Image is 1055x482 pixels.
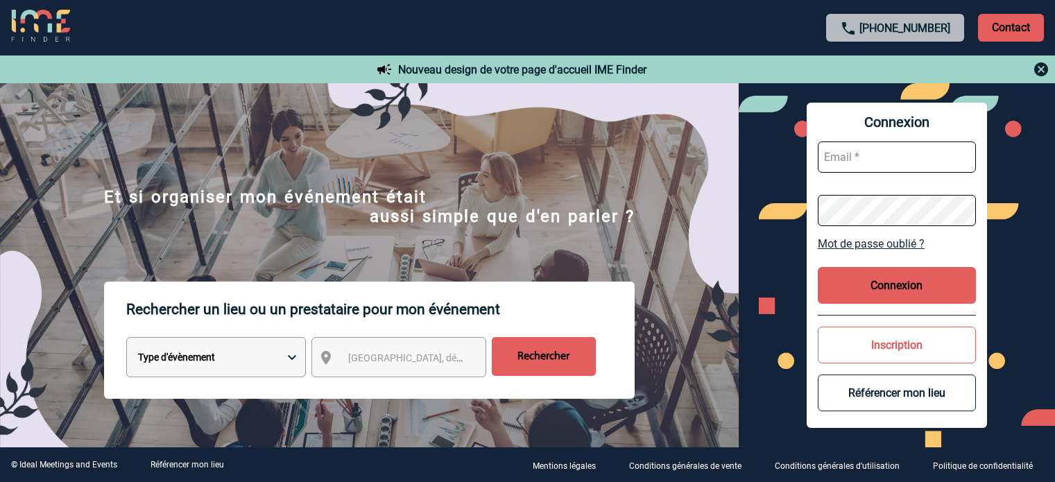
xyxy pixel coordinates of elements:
[126,282,635,337] p: Rechercher un lieu ou un prestataire pour mon événement
[933,461,1033,471] p: Politique de confidentialité
[348,352,541,363] span: [GEOGRAPHIC_DATA], département, région...
[775,461,900,471] p: Conditions générales d'utilisation
[629,461,741,471] p: Conditions générales de vente
[818,327,976,363] button: Inscription
[818,267,976,304] button: Connexion
[818,375,976,411] button: Référencer mon lieu
[859,21,950,35] a: [PHONE_NUMBER]
[818,237,976,250] a: Mot de passe oublié ?
[522,458,618,472] a: Mentions légales
[818,114,976,130] span: Connexion
[840,20,857,37] img: call-24-px.png
[764,458,922,472] a: Conditions générales d'utilisation
[151,460,224,470] a: Référencer mon lieu
[922,458,1055,472] a: Politique de confidentialité
[818,141,976,173] input: Email *
[618,458,764,472] a: Conditions générales de vente
[533,461,596,471] p: Mentions légales
[11,460,117,470] div: © Ideal Meetings and Events
[978,14,1044,42] p: Contact
[492,337,596,376] input: Rechercher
